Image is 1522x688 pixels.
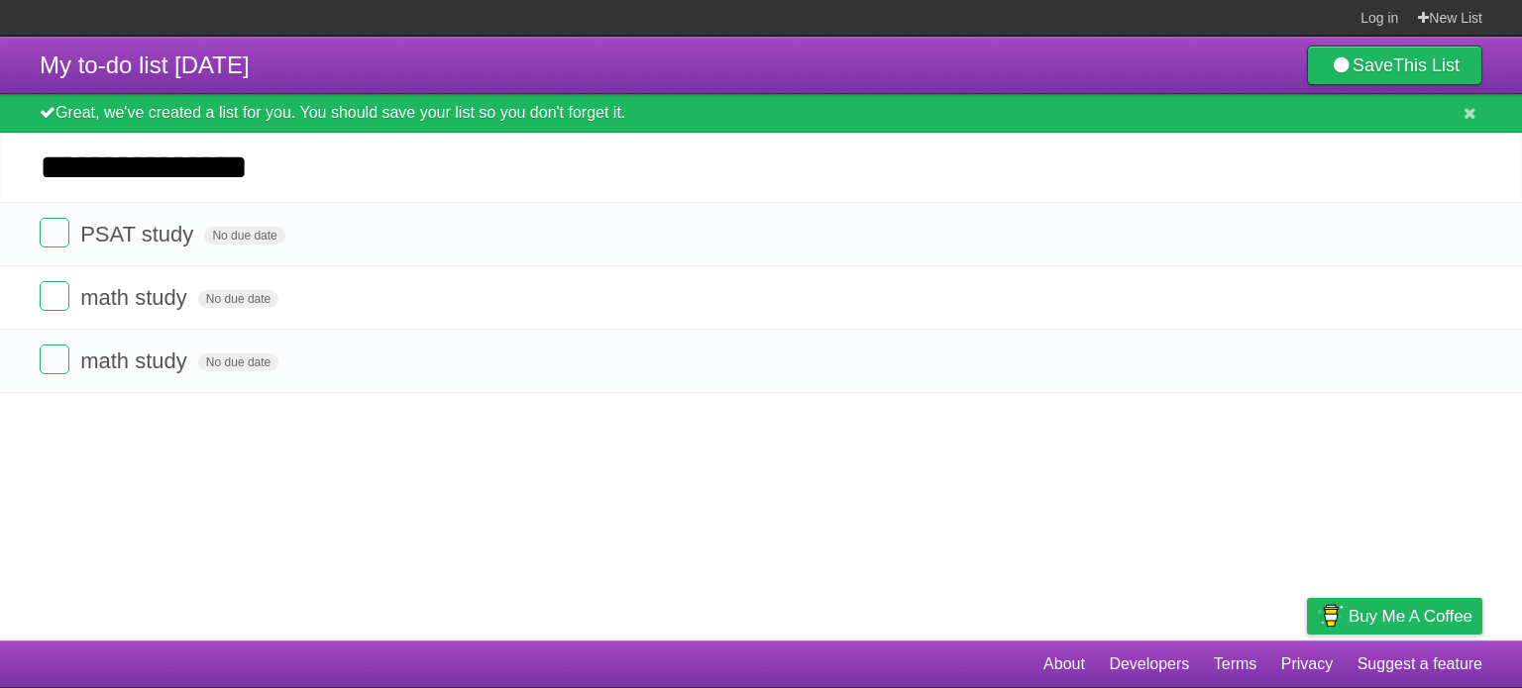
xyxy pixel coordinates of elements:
[40,218,69,247] label: Done
[198,353,278,371] span: No due date
[1307,46,1482,85] a: SaveThis List
[40,51,250,78] span: My to-do list [DATE]
[80,222,198,246] span: PSAT study
[1393,55,1460,75] b: This List
[198,290,278,308] span: No due date
[1307,598,1482,635] a: Buy me a coffee
[80,348,192,373] span: math study
[204,227,284,245] span: No due date
[1043,645,1085,683] a: About
[1109,645,1189,683] a: Developers
[1358,645,1482,683] a: Suggest a feature
[1214,645,1257,683] a: Terms
[1281,645,1333,683] a: Privacy
[1317,599,1344,633] img: Buy me a coffee
[40,344,69,374] label: Done
[1349,599,1472,634] span: Buy me a coffee
[80,285,192,310] span: math study
[40,281,69,311] label: Done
